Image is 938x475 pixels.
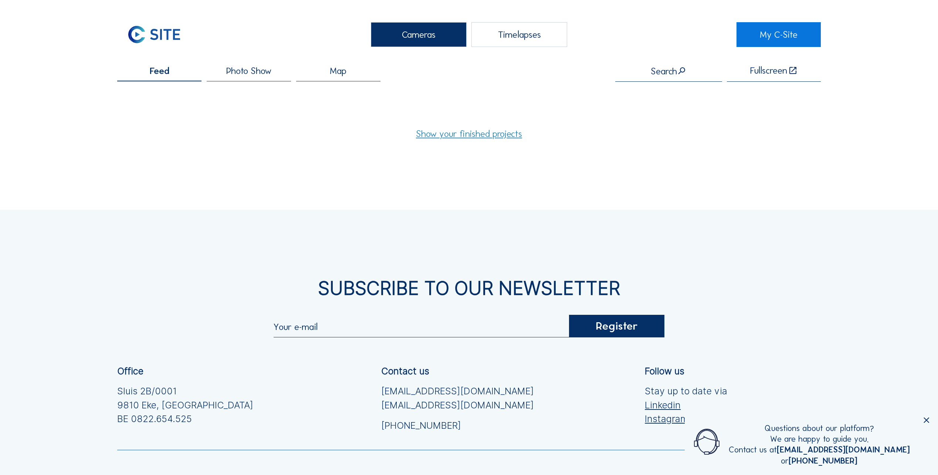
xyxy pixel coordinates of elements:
a: Instagram [645,412,727,426]
input: Your e-mail [274,321,569,332]
a: [EMAIL_ADDRESS][DOMAIN_NAME] [777,445,910,455]
div: or [729,455,910,466]
div: Subscribe to our newsletter [117,279,821,297]
a: My C-Site [736,22,821,47]
span: Photo Show [226,66,271,75]
div: Questions about our platform? [729,423,910,434]
div: Cameras [371,22,467,47]
a: [PHONE_NUMBER] [789,456,857,466]
div: We are happy to guide you. [729,434,910,444]
div: Follow us [645,367,684,376]
a: Linkedin [645,398,727,412]
div: Register [569,315,665,337]
div: Contact us [381,367,429,376]
div: Sluis 2B/0001 9810 Eke, [GEOGRAPHIC_DATA] BE 0822.654.525 [117,384,253,426]
img: C-SITE Logo [117,22,191,47]
div: Contact us at [729,444,910,455]
div: Stay up to date via [645,384,727,426]
div: Timelapses [471,22,567,47]
a: Show your finished projects [416,129,522,138]
a: C-SITE Logo [117,22,202,47]
a: [PHONE_NUMBER] [381,419,534,433]
a: [EMAIL_ADDRESS][DOMAIN_NAME] [381,384,534,398]
span: Feed [150,66,169,75]
a: [EMAIL_ADDRESS][DOMAIN_NAME] [381,398,534,412]
div: Office [117,367,143,376]
div: Fullscreen [750,66,787,75]
img: operator [694,423,719,461]
span: Map [330,66,346,75]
